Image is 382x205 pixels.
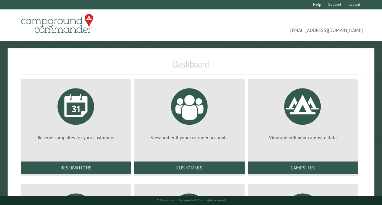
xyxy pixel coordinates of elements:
[28,134,124,141] p: Reserve campsites for your customers
[19,58,363,75] h1: Dashboard
[255,134,351,141] p: View and edit your campsite data
[21,162,131,174] a: Reservations
[28,84,124,141] a: Reserve campsites for your customers
[141,84,237,141] a: View and edit your customer accounts
[141,134,237,141] p: View and edit your customer accounts
[255,84,351,141] a: View and edit your campsite data
[134,162,244,174] a: Customers
[248,162,358,174] a: Campsites
[191,17,363,34] span: [EMAIL_ADDRESS][DOMAIN_NAME]
[157,198,225,202] small: © Campground Commander LLC. All rights reserved.
[19,12,95,36] img: Campground Commander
